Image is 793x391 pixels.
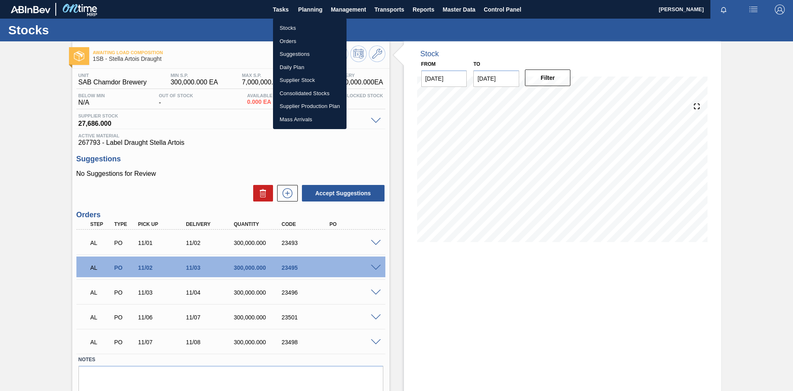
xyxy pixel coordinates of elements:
a: Orders [273,35,347,48]
a: Daily Plan [273,61,347,74]
a: Supplier Production Plan [273,100,347,113]
a: Stocks [273,22,347,35]
a: Suggestions [273,48,347,61]
a: Consolidated Stocks [273,87,347,100]
a: Supplier Stock [273,74,347,87]
a: Mass Arrivals [273,113,347,126]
